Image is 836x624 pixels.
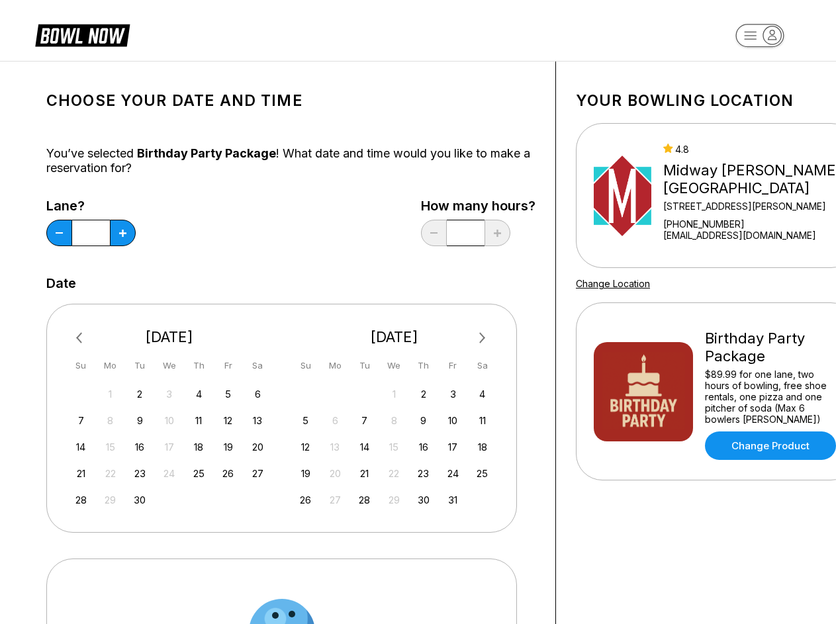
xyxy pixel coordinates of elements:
[414,357,432,375] div: Th
[355,465,373,482] div: Choose Tuesday, October 21st, 2025
[190,357,208,375] div: Th
[131,385,149,403] div: Choose Tuesday, September 2nd, 2025
[594,146,651,245] img: Midway Bowling - Carlisle
[414,491,432,509] div: Choose Thursday, October 30th, 2025
[101,357,119,375] div: Mo
[249,412,267,429] div: Choose Saturday, September 13th, 2025
[190,438,208,456] div: Choose Thursday, September 18th, 2025
[249,438,267,456] div: Choose Saturday, September 20th, 2025
[131,438,149,456] div: Choose Tuesday, September 16th, 2025
[131,412,149,429] div: Choose Tuesday, September 9th, 2025
[46,91,535,110] h1: Choose your Date and time
[297,491,314,509] div: Choose Sunday, October 26th, 2025
[72,465,90,482] div: Choose Sunday, September 21st, 2025
[131,357,149,375] div: Tu
[326,491,344,509] div: Not available Monday, October 27th, 2025
[219,412,237,429] div: Choose Friday, September 12th, 2025
[355,438,373,456] div: Choose Tuesday, October 14th, 2025
[414,412,432,429] div: Choose Thursday, October 9th, 2025
[355,491,373,509] div: Choose Tuesday, October 28th, 2025
[219,438,237,456] div: Choose Friday, September 19th, 2025
[70,328,91,349] button: Previous Month
[137,146,276,160] span: Birthday Party Package
[421,199,535,213] label: How many hours?
[46,146,535,175] div: You’ve selected ! What date and time would you like to make a reservation for?
[101,385,119,403] div: Not available Monday, September 1st, 2025
[160,438,178,456] div: Not available Wednesday, September 17th, 2025
[385,465,403,482] div: Not available Wednesday, October 22nd, 2025
[67,328,272,346] div: [DATE]
[190,412,208,429] div: Choose Thursday, September 11th, 2025
[70,384,269,509] div: month 2025-09
[292,328,497,346] div: [DATE]
[705,431,836,460] a: Change Product
[131,465,149,482] div: Choose Tuesday, September 23rd, 2025
[190,465,208,482] div: Choose Thursday, September 25th, 2025
[444,438,462,456] div: Choose Friday, October 17th, 2025
[355,357,373,375] div: Tu
[101,438,119,456] div: Not available Monday, September 15th, 2025
[46,276,76,290] label: Date
[219,357,237,375] div: Fr
[72,438,90,456] div: Choose Sunday, September 14th, 2025
[355,412,373,429] div: Choose Tuesday, October 7th, 2025
[444,357,462,375] div: Fr
[444,491,462,509] div: Choose Friday, October 31st, 2025
[131,491,149,509] div: Choose Tuesday, September 30th, 2025
[385,357,403,375] div: We
[444,412,462,429] div: Choose Friday, October 10th, 2025
[473,385,491,403] div: Choose Saturday, October 4th, 2025
[326,465,344,482] div: Not available Monday, October 20th, 2025
[414,385,432,403] div: Choose Thursday, October 2nd, 2025
[473,357,491,375] div: Sa
[101,412,119,429] div: Not available Monday, September 8th, 2025
[190,385,208,403] div: Choose Thursday, September 4th, 2025
[72,412,90,429] div: Choose Sunday, September 7th, 2025
[160,465,178,482] div: Not available Wednesday, September 24th, 2025
[72,491,90,509] div: Choose Sunday, September 28th, 2025
[101,465,119,482] div: Not available Monday, September 22nd, 2025
[160,357,178,375] div: We
[444,385,462,403] div: Choose Friday, October 3rd, 2025
[249,385,267,403] div: Choose Saturday, September 6th, 2025
[297,412,314,429] div: Choose Sunday, October 5th, 2025
[249,465,267,482] div: Choose Saturday, September 27th, 2025
[46,199,136,213] label: Lane?
[219,465,237,482] div: Choose Friday, September 26th, 2025
[444,465,462,482] div: Choose Friday, October 24th, 2025
[326,412,344,429] div: Not available Monday, October 6th, 2025
[385,385,403,403] div: Not available Wednesday, October 1st, 2025
[414,465,432,482] div: Choose Thursday, October 23rd, 2025
[297,465,314,482] div: Choose Sunday, October 19th, 2025
[101,491,119,509] div: Not available Monday, September 29th, 2025
[385,412,403,429] div: Not available Wednesday, October 8th, 2025
[160,412,178,429] div: Not available Wednesday, September 10th, 2025
[473,465,491,482] div: Choose Saturday, October 25th, 2025
[249,357,267,375] div: Sa
[219,385,237,403] div: Choose Friday, September 5th, 2025
[326,438,344,456] div: Not available Monday, October 13th, 2025
[473,438,491,456] div: Choose Saturday, October 18th, 2025
[297,357,314,375] div: Su
[385,438,403,456] div: Not available Wednesday, October 15th, 2025
[297,438,314,456] div: Choose Sunday, October 12th, 2025
[473,412,491,429] div: Choose Saturday, October 11th, 2025
[472,328,493,349] button: Next Month
[295,384,494,509] div: month 2025-10
[160,385,178,403] div: Not available Wednesday, September 3rd, 2025
[326,357,344,375] div: Mo
[594,342,693,441] img: Birthday Party Package
[72,357,90,375] div: Su
[385,491,403,509] div: Not available Wednesday, October 29th, 2025
[576,278,650,289] a: Change Location
[414,438,432,456] div: Choose Thursday, October 16th, 2025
